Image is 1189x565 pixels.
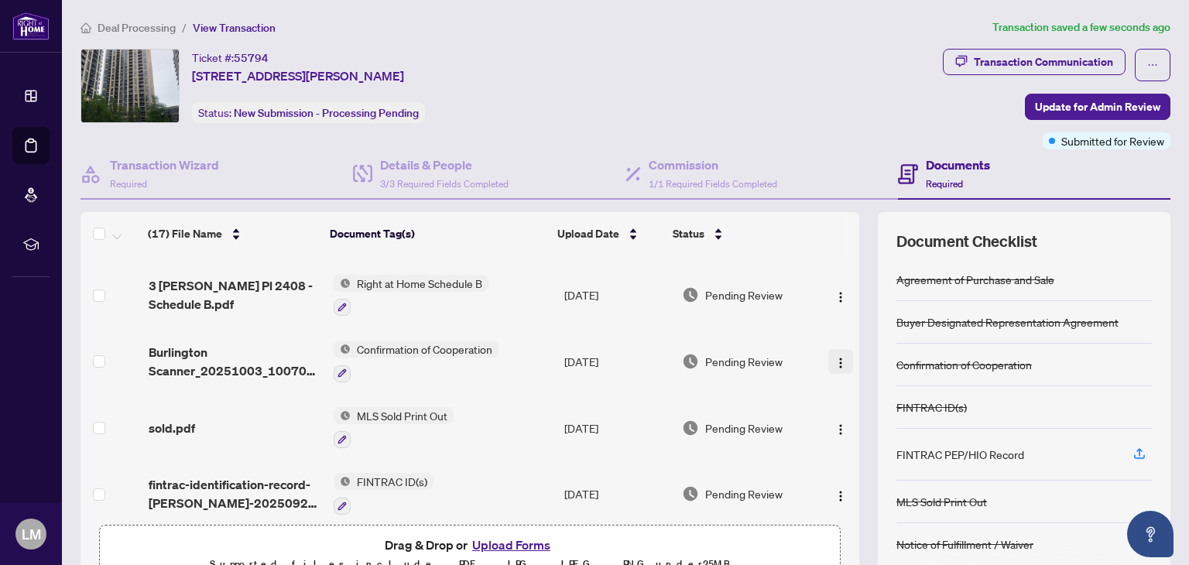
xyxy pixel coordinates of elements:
[385,535,555,555] span: Drag & Drop or
[182,19,187,36] li: /
[557,225,619,242] span: Upload Date
[896,356,1032,373] div: Confirmation of Cooperation
[992,19,1170,36] article: Transaction saved a few seconds ago
[468,535,555,555] button: Upload Forms
[828,349,853,374] button: Logo
[896,271,1054,288] div: Agreement of Purchase and Sale
[705,286,783,303] span: Pending Review
[682,485,699,502] img: Document Status
[682,419,699,437] img: Document Status
[943,49,1126,75] button: Transaction Communication
[334,275,351,292] img: Status Icon
[834,490,847,502] img: Logo
[705,353,783,370] span: Pending Review
[334,407,454,449] button: Status IconMLS Sold Print Out
[1147,60,1158,70] span: ellipsis
[558,262,676,329] td: [DATE]
[334,473,351,490] img: Status Icon
[148,225,222,242] span: (17) File Name
[666,212,807,255] th: Status
[558,328,676,395] td: [DATE]
[673,225,704,242] span: Status
[682,353,699,370] img: Document Status
[896,446,1024,463] div: FINTRAC PEP/HIO Record
[334,473,433,515] button: Status IconFINTRAC ID(s)
[149,276,321,313] span: 3 [PERSON_NAME] Pl 2408 - Schedule B.pdf
[896,231,1037,252] span: Document Checklist
[1025,94,1170,120] button: Update for Admin Review
[896,493,987,510] div: MLS Sold Print Out
[324,212,551,255] th: Document Tag(s)
[551,212,666,255] th: Upload Date
[193,21,276,35] span: View Transaction
[234,51,269,65] span: 55794
[351,407,454,424] span: MLS Sold Print Out
[351,473,433,490] span: FINTRAC ID(s)
[149,419,195,437] span: sold.pdf
[926,156,990,174] h4: Documents
[1127,511,1174,557] button: Open asap
[682,286,699,303] img: Document Status
[828,282,853,307] button: Logo
[834,423,847,436] img: Logo
[192,49,269,67] div: Ticket #:
[334,341,499,382] button: Status IconConfirmation of Cooperation
[334,341,351,358] img: Status Icon
[649,156,777,174] h4: Commission
[81,22,91,33] span: home
[149,343,321,380] span: Burlington Scanner_20251003_100703.pdf
[896,536,1033,553] div: Notice of Fulfillment / Waiver
[926,178,963,190] span: Required
[705,485,783,502] span: Pending Review
[834,291,847,303] img: Logo
[142,212,324,255] th: (17) File Name
[380,156,509,174] h4: Details & People
[380,178,509,190] span: 3/3 Required Fields Completed
[351,275,488,292] span: Right at Home Schedule B
[149,475,321,512] span: fintrac-identification-record-[PERSON_NAME]-20250923-114038.pdf
[22,523,41,545] span: LM
[649,178,777,190] span: 1/1 Required Fields Completed
[110,156,219,174] h4: Transaction Wizard
[1035,94,1160,119] span: Update for Admin Review
[834,357,847,369] img: Logo
[1061,132,1164,149] span: Submitted for Review
[110,178,147,190] span: Required
[334,407,351,424] img: Status Icon
[81,50,179,122] img: IMG-W12353709_1.jpg
[98,21,176,35] span: Deal Processing
[234,106,419,120] span: New Submission - Processing Pending
[334,275,488,317] button: Status IconRight at Home Schedule B
[705,419,783,437] span: Pending Review
[351,341,499,358] span: Confirmation of Cooperation
[974,50,1113,74] div: Transaction Communication
[12,12,50,40] img: logo
[558,461,676,527] td: [DATE]
[828,481,853,506] button: Logo
[896,399,967,416] div: FINTRAC ID(s)
[558,395,676,461] td: [DATE]
[828,416,853,440] button: Logo
[192,67,404,85] span: [STREET_ADDRESS][PERSON_NAME]
[192,102,425,123] div: Status:
[896,313,1119,330] div: Buyer Designated Representation Agreement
